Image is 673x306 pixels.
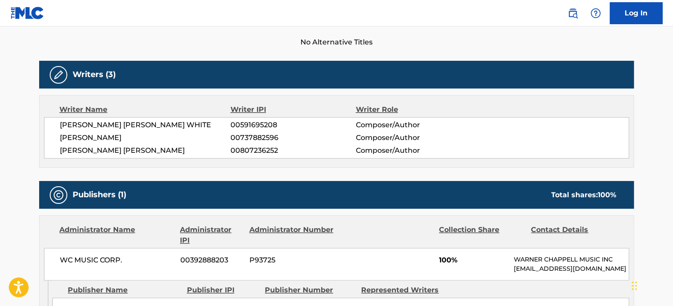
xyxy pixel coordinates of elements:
span: 100 % [598,191,616,199]
span: Composer/Author [355,120,469,130]
div: Administrator IPI [180,225,242,246]
div: Publisher Number [265,285,355,295]
div: Writer Name [59,104,230,115]
span: 00591695208 [230,120,355,130]
div: Drag [632,273,637,299]
h5: Writers (3) [73,70,116,80]
a: Public Search [564,4,582,22]
span: WC MUSIC CORP. [60,255,174,265]
img: Writers [53,70,64,80]
span: No Alternative Titles [39,37,634,48]
p: [EMAIL_ADDRESS][DOMAIN_NAME] [514,264,629,273]
span: P93725 [249,255,335,265]
div: Total shares: [551,190,616,200]
img: help [590,8,601,18]
span: 100% [439,255,507,265]
span: [PERSON_NAME] [60,133,230,143]
span: Composer/Author [355,145,469,156]
div: Collection Share [439,225,524,246]
div: Contact Details [531,225,616,246]
div: Help [587,4,604,22]
h5: Publishers (1) [73,190,126,200]
div: Administrator Number [249,225,334,246]
div: Represented Writers [361,285,451,295]
div: Publisher Name [68,285,180,295]
div: Publisher IPI [187,285,258,295]
img: search [567,8,578,18]
div: Administrator Name [59,225,173,246]
span: 00807236252 [230,145,355,156]
p: WARNER CHAPPELL MUSIC INC [514,255,629,264]
img: Publishers [53,190,64,200]
a: Log In [610,2,662,24]
span: [PERSON_NAME] [PERSON_NAME] WHITE [60,120,230,130]
span: 00392888203 [180,255,243,265]
img: MLC Logo [11,7,44,19]
div: Writer Role [355,104,469,115]
span: Composer/Author [355,133,469,143]
div: Writer IPI [230,104,356,115]
span: [PERSON_NAME] [PERSON_NAME] [60,145,230,156]
iframe: Chat Widget [629,264,673,306]
span: 00737882596 [230,133,355,143]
